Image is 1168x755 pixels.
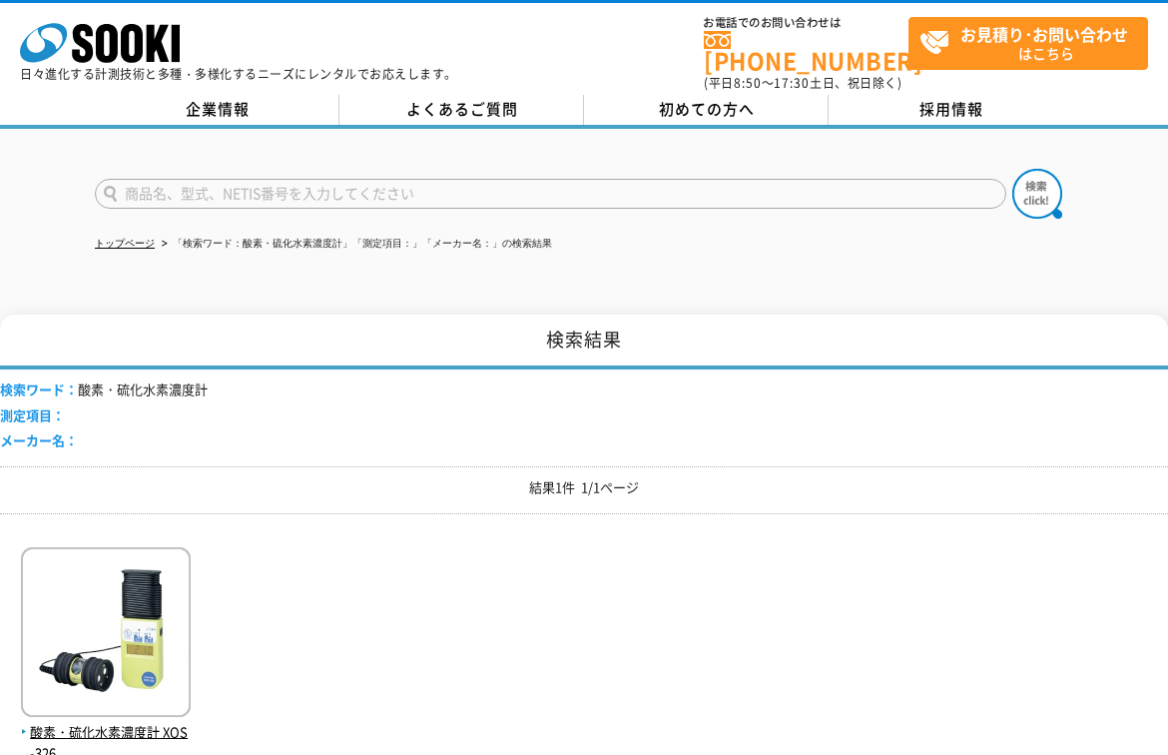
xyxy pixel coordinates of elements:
a: 初めての方へ [584,95,829,125]
span: 初めての方へ [659,98,755,120]
a: トップページ [95,238,155,249]
img: XOS-326 [21,547,191,722]
span: 8:50 [734,74,762,92]
a: よくあるご質問 [339,95,584,125]
a: 企業情報 [95,95,339,125]
span: はこちら [919,18,1147,68]
span: お電話でのお問い合わせは [704,17,908,29]
a: 採用情報 [829,95,1073,125]
p: 日々進化する計測技術と多種・多様化するニーズにレンタルでお応えします。 [20,68,457,80]
span: 17:30 [774,74,810,92]
strong: お見積り･お問い合わせ [960,22,1128,46]
a: [PHONE_NUMBER] [704,31,908,72]
a: お見積り･お問い合わせはこちら [908,17,1148,70]
span: (平日 ～ 土日、祝日除く) [704,74,901,92]
img: btn_search.png [1012,169,1062,219]
li: 「検索ワード：酸素・硫化水素濃度計」「測定項目：」「メーカー名：」の検索結果 [158,234,552,255]
input: 商品名、型式、NETIS番号を入力してください [95,179,1006,209]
